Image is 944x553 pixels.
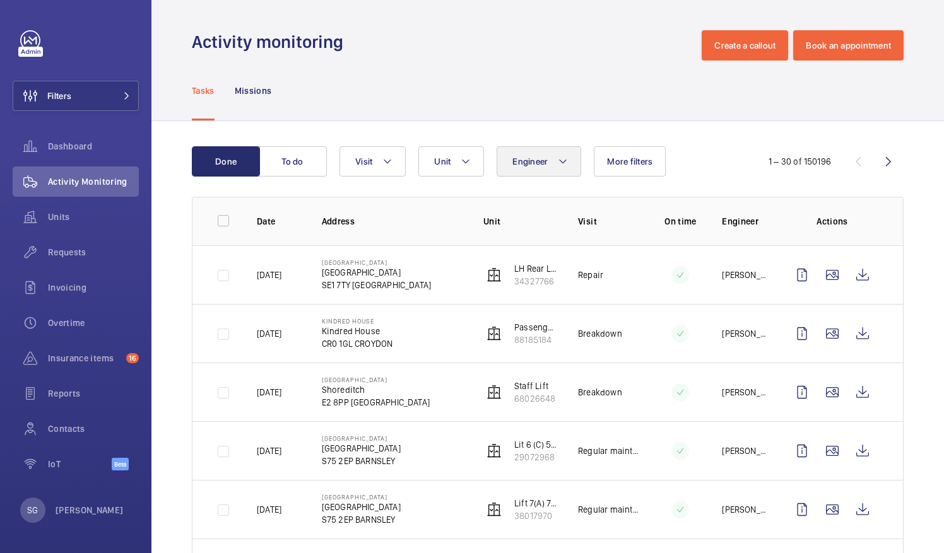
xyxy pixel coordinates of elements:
[722,215,767,228] p: Engineer
[322,337,393,350] p: CR0 1GL CROYDON
[722,269,767,281] p: [PERSON_NAME]
[514,451,558,463] p: 29072968
[48,352,121,364] span: Insurance items
[192,30,351,54] h1: Activity monitoring
[322,442,401,455] p: [GEOGRAPHIC_DATA]
[487,267,502,282] img: elevator.svg
[659,215,702,228] p: On time
[793,30,904,61] button: Book an appointment
[48,317,139,329] span: Overtime
[487,385,502,400] img: elevator.svg
[112,458,129,470] span: Beta
[48,140,139,153] span: Dashboard
[48,175,139,188] span: Activity Monitoring
[322,396,430,409] p: E2 8PP [GEOGRAPHIC_DATA]
[514,497,558,509] p: Lift 7(A) 7Fl - AB A
[487,326,502,341] img: elevator.svg
[514,438,558,451] p: Lit 6 (C) 5FL - Maternity C
[48,458,112,470] span: IoT
[594,146,666,177] button: More filters
[257,386,281,399] p: [DATE]
[514,262,558,275] p: LH Rear Lobby - CP70300 / SC35194
[322,215,464,228] p: Address
[722,386,767,399] p: [PERSON_NAME]
[514,334,558,346] p: 88185184
[607,156,652,166] span: More filters
[434,156,451,166] span: Unit
[56,504,124,516] p: [PERSON_NAME]
[322,259,432,266] p: [GEOGRAPHIC_DATA]
[722,445,767,457] p: [PERSON_NAME]
[514,380,555,392] p: Staff Lift
[702,30,788,61] button: Create a callout
[418,146,484,177] button: Unit
[259,146,327,177] button: To do
[257,445,281,457] p: [DATE]
[578,503,639,516] p: Regular maintenance
[722,327,767,340] p: [PERSON_NAME]
[27,504,38,516] p: SG
[578,386,622,399] p: Breakdown
[47,90,71,102] span: Filters
[322,279,432,291] p: SE1 7TY [GEOGRAPHIC_DATA]
[322,325,393,337] p: Kindred House
[322,266,432,279] p: [GEOGRAPHIC_DATA]
[355,156,372,166] span: Visit
[257,215,302,228] p: Date
[48,246,139,259] span: Requests
[257,503,281,516] p: [DATE]
[322,493,401,501] p: [GEOGRAPHIC_DATA]
[322,317,393,325] p: Kindred House
[192,146,260,177] button: Done
[126,353,139,363] span: 16
[192,84,215,97] p: Tasks
[48,387,139,400] span: Reports
[578,269,603,281] p: Repair
[578,445,639,457] p: Regular maintenance
[322,501,401,513] p: [GEOGRAPHIC_DATA]
[514,509,558,522] p: 38017970
[487,502,502,517] img: elevator.svg
[235,84,272,97] p: Missions
[769,155,831,168] div: 1 – 30 of 150196
[487,443,502,458] img: elevator.svg
[257,327,281,340] p: [DATE]
[722,503,767,516] p: [PERSON_NAME]
[512,156,548,166] span: Engineer
[322,455,401,467] p: S75 2EP BARNSLEY
[322,513,401,526] p: S75 2EP BARNSLEY
[339,146,406,177] button: Visit
[48,211,139,223] span: Units
[578,215,639,228] p: Visit
[483,215,558,228] p: Unit
[322,434,401,442] p: [GEOGRAPHIC_DATA]
[514,392,555,405] p: 68026648
[514,321,558,334] p: Passenger Lift 1
[322,376,430,383] p: [GEOGRAPHIC_DATA]
[48,422,139,435] span: Contacts
[787,215,878,228] p: Actions
[497,146,581,177] button: Engineer
[578,327,622,340] p: Breakdown
[13,81,139,111] button: Filters
[257,269,281,281] p: [DATE]
[514,275,558,288] p: 34327766
[322,383,430,396] p: Shoreditch
[48,281,139,294] span: Invoicing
